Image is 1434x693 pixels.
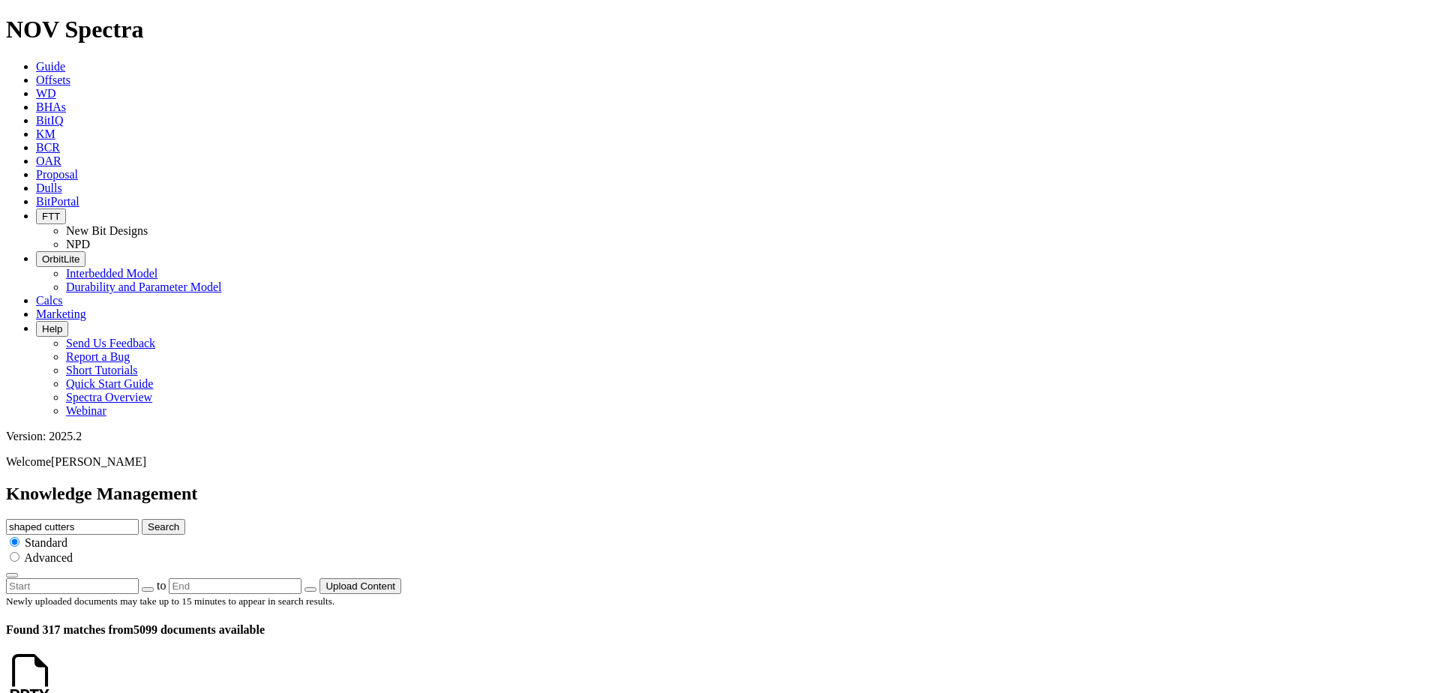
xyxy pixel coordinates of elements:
a: Marketing [36,307,86,320]
a: Durability and Parameter Model [66,280,222,293]
input: Start [6,578,139,594]
a: Short Tutorials [66,364,138,376]
a: Send Us Feedback [66,337,155,349]
div: Version: 2025.2 [6,430,1428,443]
input: End [169,578,301,594]
a: OAR [36,154,61,167]
a: Interbedded Model [66,267,157,280]
a: Quick Start Guide [66,377,153,390]
span: OrbitLite [42,253,79,265]
span: to [157,579,166,592]
a: BitIQ [36,114,63,127]
a: Calcs [36,294,63,307]
a: BitPortal [36,195,79,208]
button: Search [142,519,185,535]
h2: Knowledge Management [6,484,1428,504]
a: BCR [36,141,60,154]
a: Spectra Overview [66,391,152,403]
a: New Bit Designs [66,224,148,237]
p: Welcome [6,455,1428,469]
h4: 5099 documents available [6,623,1428,637]
span: Help [42,323,62,334]
a: Proposal [36,168,78,181]
input: e.g. Smoothsteer Record [6,519,139,535]
small: Newly uploaded documents may take up to 15 minutes to appear in search results. [6,595,334,607]
span: Found 317 matches from [6,623,133,636]
button: OrbitLite [36,251,85,267]
h1: NOV Spectra [6,16,1428,43]
button: Help [36,321,68,337]
a: Webinar [66,404,106,417]
a: Offsets [36,73,70,86]
a: WD [36,87,56,100]
a: BHAs [36,100,66,113]
span: [PERSON_NAME] [51,455,146,468]
button: FTT [36,208,66,224]
span: Advanced [24,551,73,564]
a: Report a Bug [66,350,130,363]
span: FTT [42,211,60,222]
a: NPD [66,238,90,250]
a: Dulls [36,181,62,194]
a: Guide [36,60,65,73]
button: Upload Content [319,578,401,594]
span: Standard [25,536,67,549]
a: KM [36,127,55,140]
